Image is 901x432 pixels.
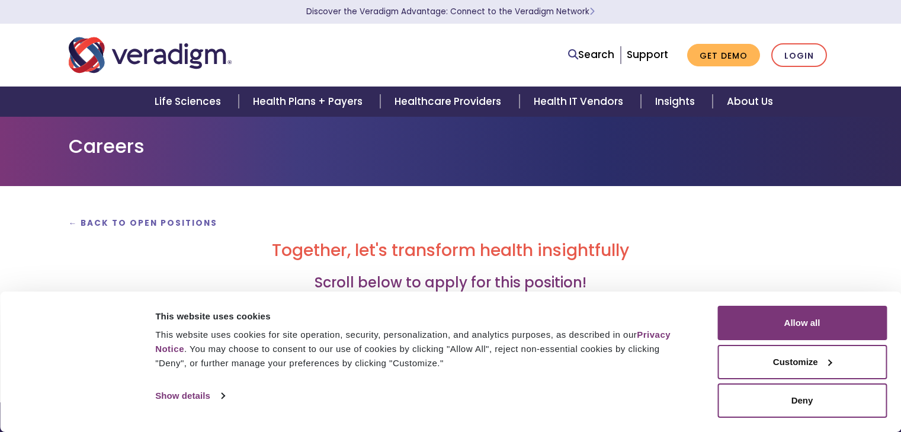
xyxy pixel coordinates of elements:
button: Deny [717,383,887,418]
a: Show details [155,387,224,405]
button: Customize [717,345,887,379]
h1: Careers [69,135,833,158]
a: Discover the Veradigm Advantage: Connect to the Veradigm NetworkLearn More [306,6,595,17]
span: Learn More [589,6,595,17]
a: ← Back to Open Positions [69,217,218,229]
div: This website uses cookies for site operation, security, personalization, and analytics purposes, ... [155,328,691,370]
a: Healthcare Providers [380,87,519,117]
a: Health Plans + Payers [239,87,380,117]
a: Search [568,47,614,63]
h2: Together, let's transform health insightfully [69,241,833,261]
a: Get Demo [687,44,760,67]
a: Insights [641,87,713,117]
a: Login [771,43,827,68]
h3: Scroll below to apply for this position! [69,274,833,292]
a: Life Sciences [140,87,239,117]
button: Allow all [717,306,887,340]
img: Veradigm logo [69,36,232,75]
div: This website uses cookies [155,309,691,324]
a: About Us [713,87,787,117]
a: Support [627,47,668,62]
a: Health IT Vendors [520,87,641,117]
